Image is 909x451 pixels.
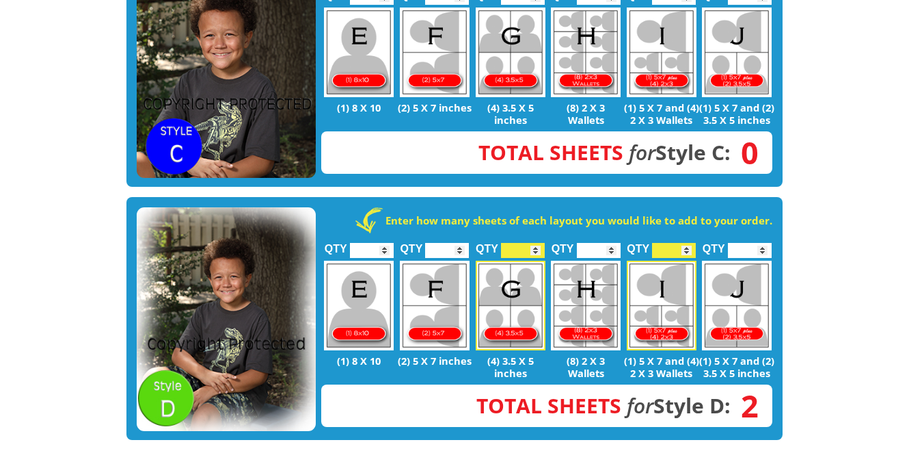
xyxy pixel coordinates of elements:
img: I [627,261,696,350]
p: (4) 3.5 X 5 inches [472,355,548,379]
p: (4) 3.5 X 5 inches [472,101,548,126]
p: (8) 2 X 3 Wallets [548,355,624,379]
img: H [551,8,621,97]
p: (1) 8 X 10 [321,355,397,367]
label: QTY [325,228,347,261]
span: 2 [731,398,759,413]
img: H [551,261,621,350]
img: STYLE D [137,207,316,432]
label: QTY [627,228,649,261]
span: Total Sheets [476,391,621,420]
img: F [400,8,470,97]
em: for [629,138,655,166]
label: QTY [552,228,574,261]
p: (1) 5 X 7 and (2) 3.5 X 5 inches [699,101,775,126]
img: J [702,261,772,350]
img: E [324,8,394,97]
p: (1) 5 X 7 and (4) 2 X 3 Wallets [623,101,699,126]
img: F [400,261,470,350]
img: I [627,8,696,97]
span: Total Sheets [478,138,623,166]
p: (2) 5 X 7 inches [397,355,473,367]
strong: Style D: [476,391,731,420]
img: G [476,261,545,350]
p: (2) 5 X 7 inches [397,101,473,114]
p: (8) 2 X 3 Wallets [548,101,624,126]
img: G [476,8,545,97]
img: E [324,261,394,350]
em: for [627,391,653,420]
span: 0 [731,145,759,160]
label: QTY [476,228,498,261]
label: QTY [703,228,725,261]
label: QTY [400,228,422,261]
p: (1) 8 X 10 [321,101,397,114]
img: J [702,8,772,97]
strong: Style C: [478,138,731,166]
p: (1) 5 X 7 and (4) 2 X 3 Wallets [623,355,699,379]
p: (1) 5 X 7 and (2) 3.5 X 5 inches [699,355,775,379]
strong: Enter how many sheets of each layout you would like to add to your order. [385,214,772,227]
